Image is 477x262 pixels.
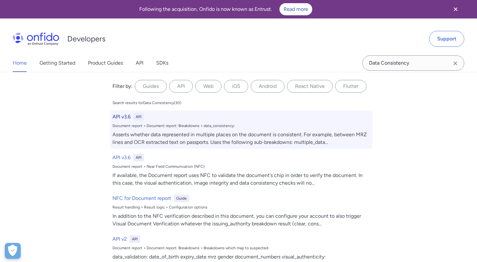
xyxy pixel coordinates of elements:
h6: NFC for Document report [112,195,171,202]
a: API v3.6APIDocument report > Document report: Breakdowns > data_consistency:Asserts whether data ... [110,110,372,149]
div: Guide [174,195,189,202]
label: iOS [224,80,248,93]
a: Getting Started [40,54,75,72]
h6: API v2 [112,235,127,243]
h1: Developers [67,34,105,44]
button: Open Preferences [5,243,21,259]
a: NFC for Document reportGuideResult handling > Result logic > Configuration optionsIn addition to ... [110,192,372,230]
img: Onfido Logo [13,32,59,45]
label: API [169,80,193,93]
a: API v3.6APIDocument report > Near Field Communication (NFC)If available, the Document report uses... [110,151,372,189]
input: Onfido search input field [362,55,464,71]
button: Close banner [444,1,467,17]
div: API [133,113,144,121]
a: SDKs [156,54,168,72]
a: Support [429,31,464,47]
a: Home [13,54,27,72]
label: React Native [287,80,333,93]
div: Following the acquisition, Onfido is now known as Entrust. [8,3,444,15]
div: API [129,235,140,243]
svg: Clear search field button [452,60,459,67]
a: Product Guides [88,54,123,72]
label: Flutter [335,80,366,93]
h6: API v3.6 [112,154,131,161]
div: If available, the Document report uses NFC to validate the document's chip in order to verify the... [112,172,370,187]
label: Android [251,80,285,93]
div: Document report > Near Field Communication (NFC) [112,164,370,169]
div: Filter by: [112,82,132,90]
div: Document report > Document report: Breakdowns > data_consistency: [112,123,370,128]
div: In addition to the NFC verification described in this document, you can configure your account to... [112,212,370,228]
div: Cookie Preferences [5,243,21,259]
label: Guides [135,80,167,93]
div: Document report > Document report: Breakdowns > Breakdowns which map to suspected [112,245,370,251]
div: Search results for Data Consistency ( 30 ) [112,100,181,105]
a: API [136,54,143,72]
label: Web [195,80,221,93]
div: API [133,154,144,161]
div: Asserts whether data represented in multiple places on the document is consistent. For example, b... [112,131,370,146]
svg: Close banner [452,5,459,13]
a: Read more [279,3,312,15]
h6: API v3.6 [112,113,131,121]
div: Result handling > Result logic > Configuration options [112,205,370,210]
